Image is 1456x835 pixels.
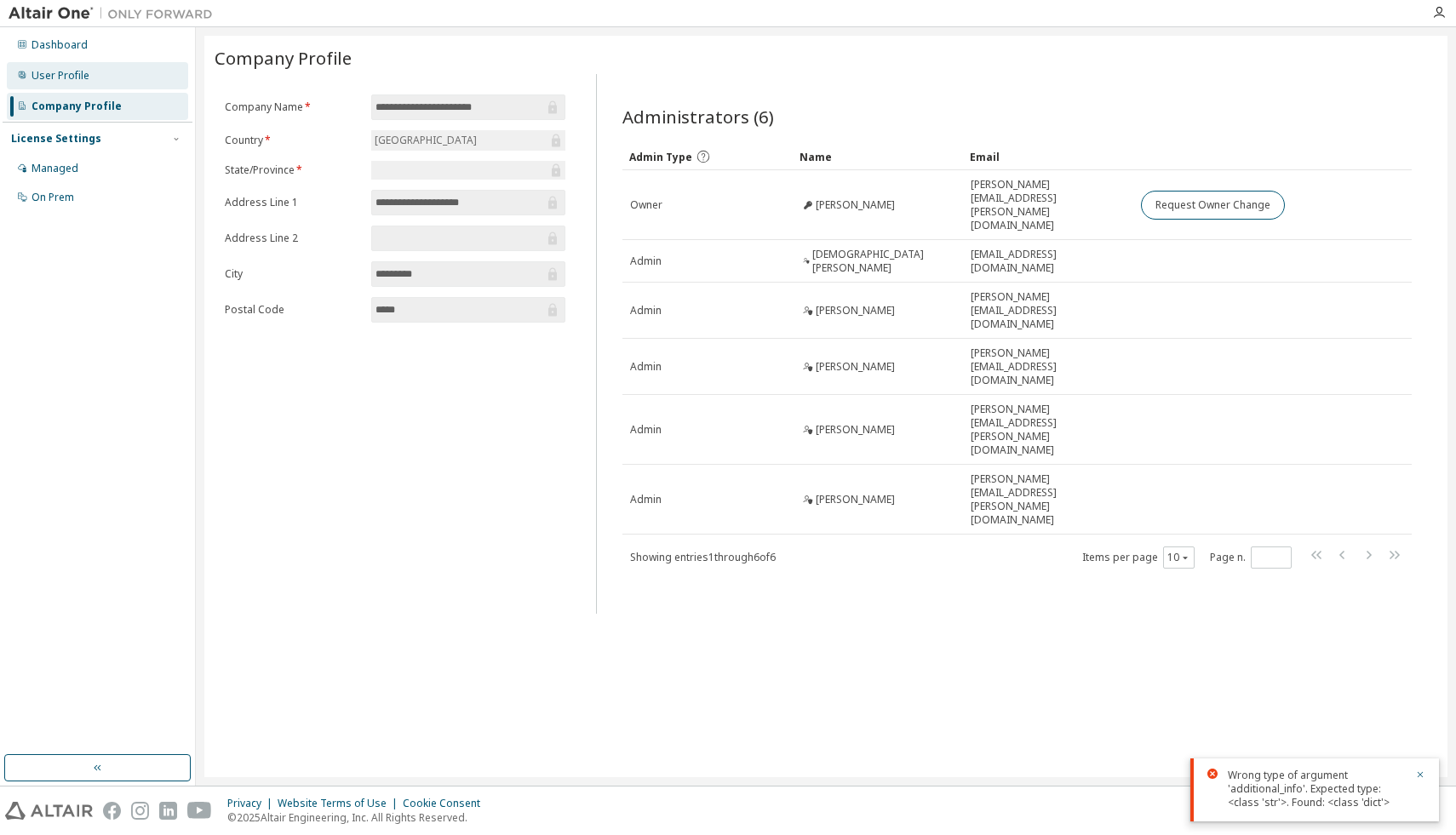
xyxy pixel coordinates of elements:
label: Company Name [225,100,361,114]
span: Admin Type [629,150,692,164]
span: [PERSON_NAME] [816,304,895,317]
span: Owner [630,198,662,212]
img: facebook.svg [103,802,121,820]
label: Country [225,134,361,147]
div: User Profile [32,69,89,83]
label: City [225,267,361,281]
span: Items per page [1082,546,1195,569]
label: Address Line 1 [225,196,361,209]
span: Page n. [1210,546,1292,569]
div: Managed [32,162,78,175]
img: instagram.svg [131,802,149,820]
img: altair_logo.svg [5,802,93,820]
img: Altair One [9,5,221,22]
div: Dashboard [32,38,88,52]
span: [PERSON_NAME][EMAIL_ADDRESS][PERSON_NAME][DOMAIN_NAME] [971,472,1126,527]
label: Address Line 2 [225,232,361,245]
span: [DEMOGRAPHIC_DATA][PERSON_NAME] [812,248,954,275]
span: [PERSON_NAME] [816,423,895,437]
img: linkedin.svg [159,802,177,820]
span: [PERSON_NAME] [816,198,895,212]
img: youtube.svg [187,802,212,820]
div: Wrong type of argument 'additional_info'. Expected type: <class 'str'>. Found: <class 'dict'> [1228,769,1405,809]
div: Email [970,143,1126,170]
div: Company Profile [32,100,122,113]
div: Privacy [227,797,278,810]
div: License Settings [11,132,101,146]
span: Admin [630,255,662,268]
span: [PERSON_NAME][EMAIL_ADDRESS][PERSON_NAME][DOMAIN_NAME] [971,403,1126,457]
div: Cookie Consent [403,797,490,810]
div: [GEOGRAPHIC_DATA] [372,131,479,150]
div: Name [800,143,956,170]
span: Admin [630,304,662,317]
span: [PERSON_NAME] [816,493,895,506]
p: © 2025 Altair Engineering, Inc. All Rights Reserved. [227,810,490,825]
span: [PERSON_NAME] [816,360,895,374]
div: On Prem [32,191,74,204]
span: [PERSON_NAME][EMAIL_ADDRESS][DOMAIN_NAME] [971,290,1126,331]
div: [GEOGRAPHIC_DATA] [371,130,565,151]
button: 10 [1167,551,1190,564]
span: Admin [630,493,662,506]
label: Postal Code [225,303,361,317]
span: Admin [630,360,662,374]
span: [EMAIL_ADDRESS][DOMAIN_NAME] [971,248,1126,275]
label: State/Province [225,163,361,177]
span: Administrators (6) [622,105,774,129]
span: Admin [630,423,662,437]
span: [PERSON_NAME][EMAIL_ADDRESS][PERSON_NAME][DOMAIN_NAME] [971,178,1126,232]
div: Website Terms of Use [278,797,403,810]
button: Request Owner Change [1141,191,1285,220]
span: Showing entries 1 through 6 of 6 [630,550,776,564]
span: Company Profile [215,46,352,70]
span: [PERSON_NAME][EMAIL_ADDRESS][DOMAIN_NAME] [971,346,1126,387]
